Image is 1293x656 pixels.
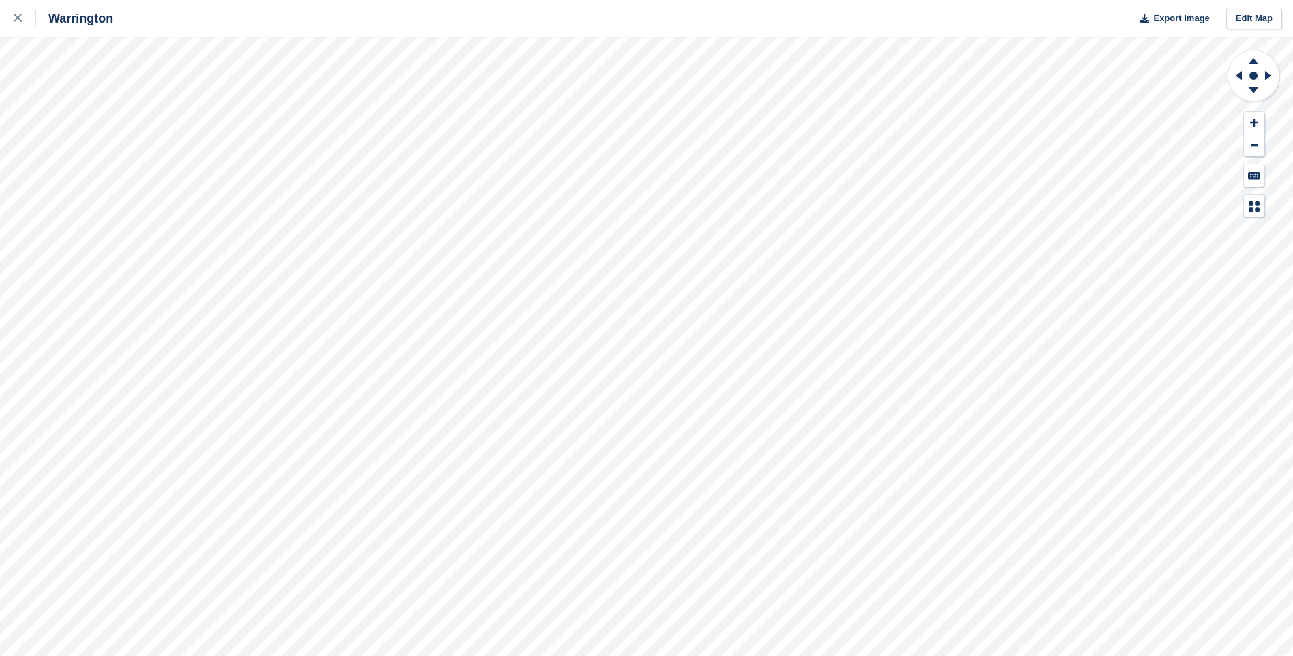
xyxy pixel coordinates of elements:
button: Export Image [1132,8,1210,30]
div: Warrington [36,10,113,27]
button: Zoom Out [1244,134,1264,157]
a: Edit Map [1226,8,1282,30]
button: Keyboard Shortcuts [1244,164,1264,187]
button: Map Legend [1244,195,1264,218]
button: Zoom In [1244,112,1264,134]
span: Export Image [1153,12,1209,25]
